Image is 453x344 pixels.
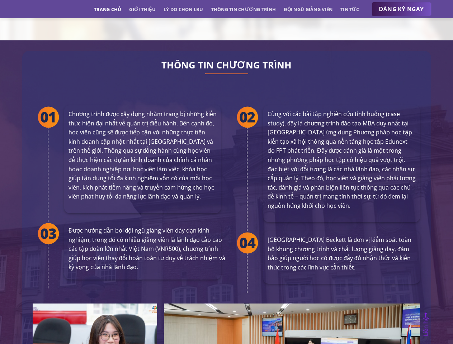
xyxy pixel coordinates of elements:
a: Tin tức [340,3,359,16]
p: Được hướng dẫn bởi đội ngũ giảng viên dày dạn kinh nghiệm, trong đó có nhiều giảng viên là lãnh đ... [69,226,225,272]
p: Cùng với các bài tập nghiên cứu tình huống (case study), đây là chương trình đào tạo MBA duy nhất... [268,110,416,211]
a: Đội ngũ giảng viên [284,3,332,16]
a: Giới thiệu [129,3,156,16]
p: [GEOGRAPHIC_DATA] Beckett là đơn vị kiểm soát toàn bộ khung chương trình và chất lượng giảng dạy,... [268,235,416,272]
a: Trang chủ [94,3,121,16]
a: Liên hệ [421,314,431,336]
span: ĐĂNG KÝ NGAY [379,5,424,14]
h2: THÔNG TIN CHƯƠNG TRÌNH [33,62,420,69]
p: Chương trình được xây dựng nhằm trang bị những kiến thức hiện đại nhất về quản trị điều hành. Bên... [69,110,217,201]
a: Thông tin chương trình [211,3,276,16]
a: Lý do chọn LBU [164,3,203,16]
span: Liên hệ [422,317,430,336]
img: line-lbu.jpg [205,73,248,74]
a: ĐĂNG KÝ NGAY [372,2,431,16]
